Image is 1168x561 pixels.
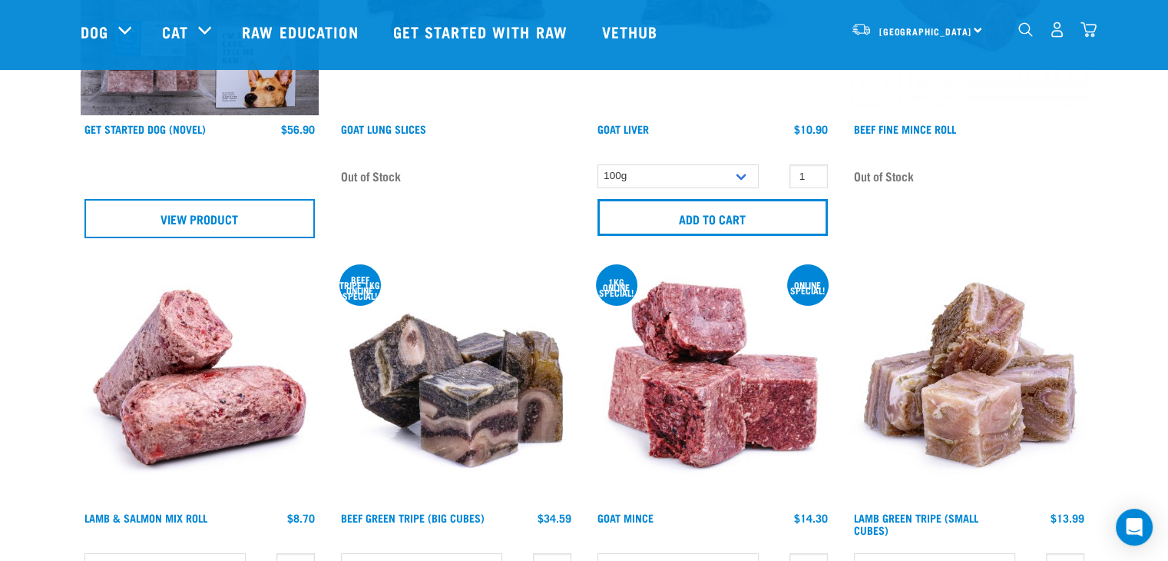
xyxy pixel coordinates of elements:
img: van-moving.png [851,22,872,36]
a: Cat [162,20,188,43]
a: Goat Lung Slices [341,126,426,131]
span: [GEOGRAPHIC_DATA] [879,28,972,34]
a: Get started with Raw [378,1,587,62]
img: user.png [1049,22,1065,38]
img: 1261 Lamb Salmon Roll 01 [81,266,319,504]
div: $56.90 [281,123,315,135]
span: Out of Stock [854,164,914,188]
a: Beef Green Tripe (Big Cubes) [341,515,485,520]
a: Beef Fine Mince Roll [854,126,956,131]
div: $13.99 [1051,512,1084,524]
div: Beef tripe 1kg online special! [339,277,381,298]
img: home-icon-1@2x.png [1018,22,1033,37]
a: Goat Mince [597,515,653,520]
div: $10.90 [794,123,828,135]
a: Vethub [587,1,677,62]
div: $34.59 [538,512,571,524]
img: 1077 Wild Goat Mince 01 [594,266,832,504]
input: 1 [789,164,828,188]
a: Dog [81,20,108,43]
a: View Product [84,199,315,237]
a: Get Started Dog (Novel) [84,126,206,131]
img: 1044 Green Tripe Beef [337,266,575,504]
div: $14.30 [794,512,828,524]
img: home-icon@2x.png [1080,22,1097,38]
div: Open Intercom Messenger [1116,509,1153,546]
img: 1133 Green Tripe Lamb Small Cubes 01 [850,266,1088,504]
a: Lamb & Salmon Mix Roll [84,515,207,520]
a: Raw Education [227,1,377,62]
span: Out of Stock [341,164,401,188]
a: Lamb Green Tripe (Small Cubes) [854,515,978,533]
div: ONLINE SPECIAL! [787,282,829,293]
div: $8.70 [287,512,315,524]
a: Goat Liver [597,126,649,131]
div: 1kg online special! [596,279,637,295]
input: Add to cart [597,199,828,236]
